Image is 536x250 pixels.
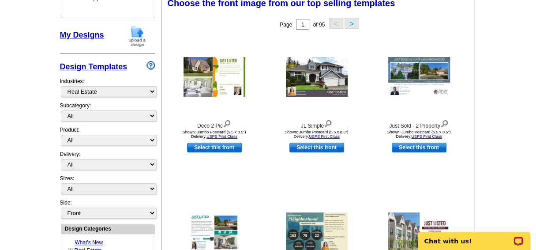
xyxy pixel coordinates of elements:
div: Industries: [60,73,155,102]
div: Design Categories [61,224,155,233]
img: view design details [324,118,332,128]
img: JL Simple [286,57,348,97]
a: use this design [187,143,242,152]
div: Delivery: [60,150,155,174]
a: Design Templates [60,62,127,71]
a: USPS First Class [309,134,340,139]
span: of 95 [313,22,325,28]
div: Product: [60,126,155,150]
button: < [329,18,343,29]
a: What's New [75,239,103,246]
a: My Designs [60,30,104,39]
img: view design details [440,118,449,128]
div: Shown: Jumbo Postcard (5.5 x 8.5") Delivery: [268,130,365,139]
div: Subcategory: [60,102,155,126]
div: Shown: Jumbo Postcard (5.5 x 8.5") Delivery: [371,130,468,139]
img: Deco 2 Pic [184,57,245,97]
div: Deco 2 Pic [166,118,263,130]
div: JL Simple [268,118,365,130]
a: USPS First Class [206,134,237,139]
span: Page [280,22,292,28]
a: USPS First Class [411,134,442,139]
iframe: LiveChat chat widget [412,222,536,250]
img: view design details [223,118,231,128]
div: Shown: Jumbo Postcard (5.5 x 8.5") Delivery: [166,130,263,139]
img: upload-design [126,25,149,47]
div: Sizes: [60,174,155,199]
div: Just Sold - 2 Property [371,118,468,130]
img: Just Sold - 2 Property [388,57,450,97]
a: use this design [392,143,446,152]
img: design-wizard-help-icon.png [146,61,155,70]
a: use this design [289,143,344,152]
button: > [345,18,359,29]
div: Side: [60,199,155,220]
